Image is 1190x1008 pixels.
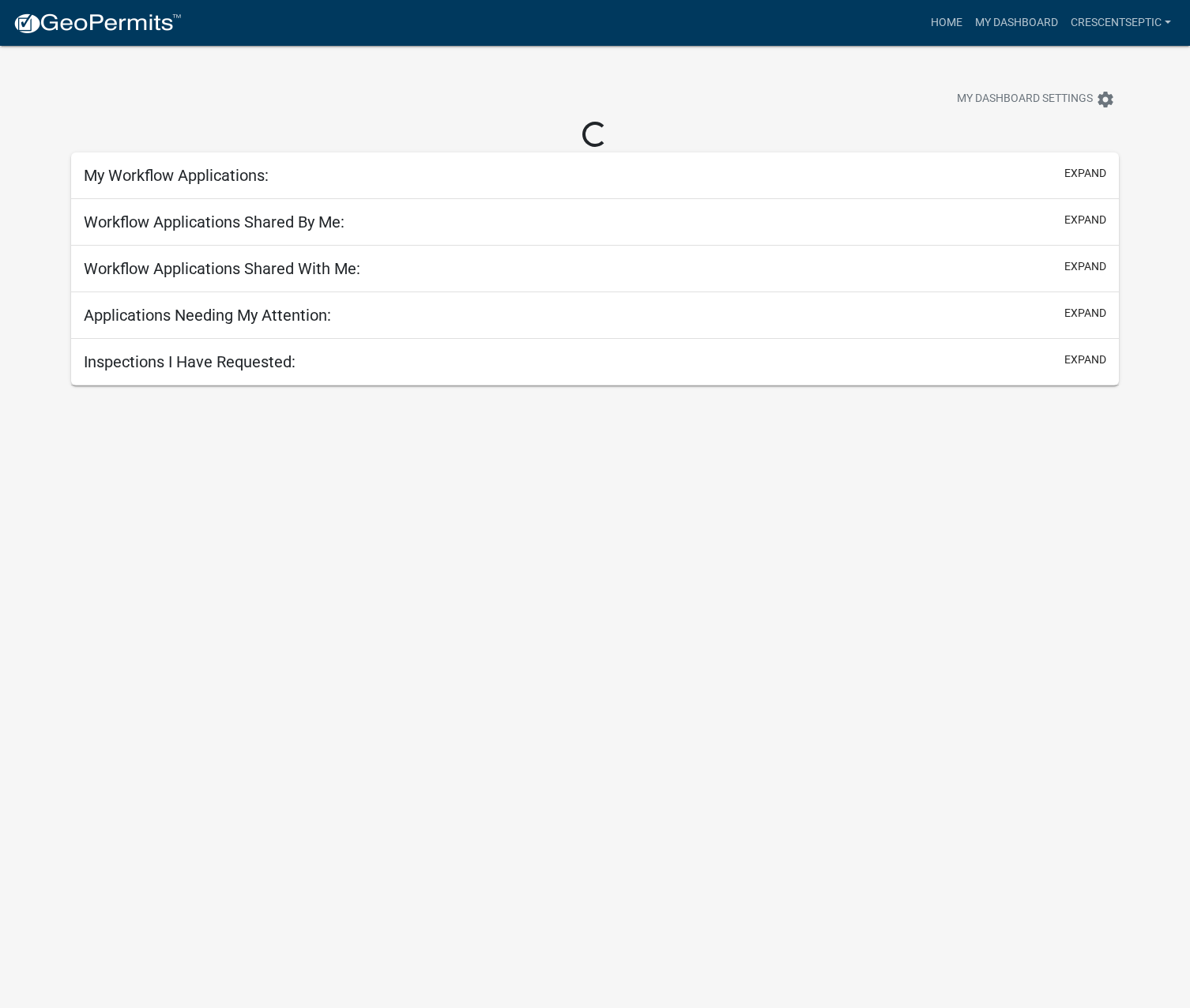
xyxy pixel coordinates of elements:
a: Crescentseptic [1064,8,1177,38]
h5: Workflow Applications Shared By Me: [84,213,345,231]
i: settings [1096,90,1115,109]
span: My Dashboard Settings [957,90,1093,109]
button: expand [1064,305,1106,322]
a: Home [925,8,969,38]
button: expand [1064,352,1106,368]
button: expand [1064,212,1106,228]
h5: Inspections I Have Requested: [84,352,296,371]
h5: Applications Needing My Attention: [84,306,331,325]
h5: Workflow Applications Shared With Me: [84,259,360,278]
button: My Dashboard Settingssettings [944,84,1128,115]
h5: My Workflow Applications: [84,166,269,185]
button: expand [1064,258,1106,275]
a: My Dashboard [969,8,1064,38]
button: expand [1064,165,1106,182]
